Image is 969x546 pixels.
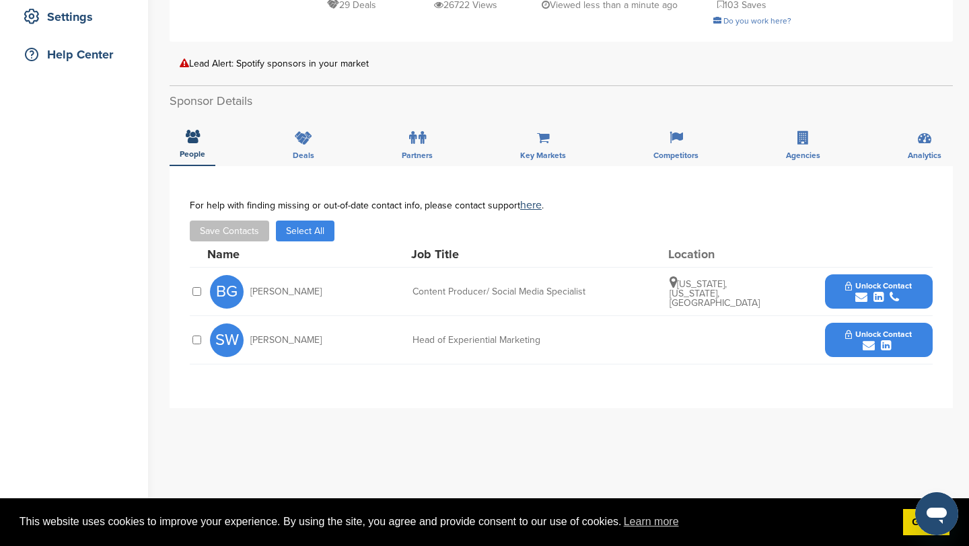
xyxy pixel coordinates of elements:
[829,272,928,312] button: Unlock Contact
[13,1,135,32] a: Settings
[786,151,820,159] span: Agencies
[670,278,760,309] span: [US_STATE], [US_STATE], [GEOGRAPHIC_DATA]
[622,512,681,532] a: learn more about cookies
[653,151,698,159] span: Competitors
[402,151,433,159] span: Partners
[412,287,614,297] div: Content Producer/ Social Media Specialist
[908,151,941,159] span: Analytics
[668,248,769,260] div: Location
[915,492,958,535] iframe: Button to launch messaging window
[210,323,244,357] span: SW
[190,221,269,241] button: Save Contacts
[713,16,791,26] a: Do you work here?
[20,42,135,67] div: Help Center
[13,39,135,70] a: Help Center
[903,509,949,536] a: dismiss cookie message
[170,92,953,110] h2: Sponsor Details
[520,198,542,212] a: here
[411,248,613,260] div: Job Title
[180,58,943,69] div: Lead Alert: Spotify sponsors in your market
[20,512,892,532] span: This website uses cookies to improve your experience. By using the site, you agree and provide co...
[845,329,912,339] span: Unlock Contact
[845,281,912,290] span: Unlock Contact
[210,275,244,309] span: BG
[723,16,791,26] span: Do you work here?
[20,5,135,29] div: Settings
[250,287,322,297] span: [PERSON_NAME]
[190,200,933,210] div: For help with finding missing or out-of-date contact info, please contact support .
[829,320,928,360] button: Unlock Contact
[412,336,614,345] div: Head of Experiential Marketing
[293,151,314,159] span: Deals
[207,248,355,260] div: Name
[180,150,205,158] span: People
[250,336,322,345] span: [PERSON_NAME]
[276,221,334,241] button: Select All
[520,151,566,159] span: Key Markets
